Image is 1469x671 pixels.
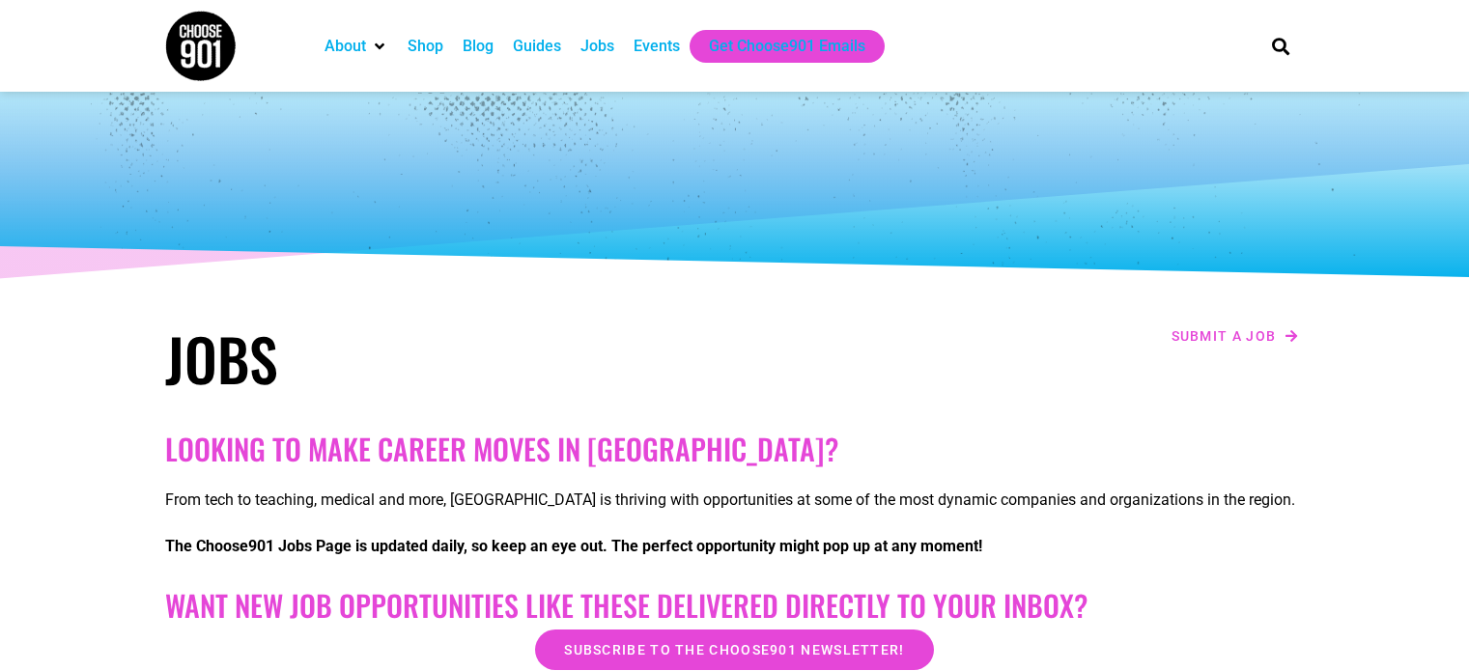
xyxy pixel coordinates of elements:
[1172,329,1277,343] span: Submit a job
[315,30,1238,63] nav: Main nav
[165,588,1305,623] h2: Want New Job Opportunities like these Delivered Directly to your Inbox?
[315,30,398,63] div: About
[408,35,443,58] a: Shop
[580,35,614,58] a: Jobs
[513,35,561,58] a: Guides
[564,643,904,657] span: Subscribe to the Choose901 newsletter!
[535,629,933,670] a: Subscribe to the Choose901 newsletter!
[165,537,982,555] strong: The Choose901 Jobs Page is updated daily, so keep an eye out. The perfect opportunity might pop u...
[1264,30,1296,62] div: Search
[463,35,494,58] a: Blog
[165,323,725,393] h1: Jobs
[709,35,865,58] a: Get Choose901 Emails
[634,35,680,58] a: Events
[1166,323,1305,349] a: Submit a job
[165,432,1305,466] h2: Looking to make career moves in [GEOGRAPHIC_DATA]?
[325,35,366,58] a: About
[165,489,1305,512] p: From tech to teaching, medical and more, [GEOGRAPHIC_DATA] is thriving with opportunities at some...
